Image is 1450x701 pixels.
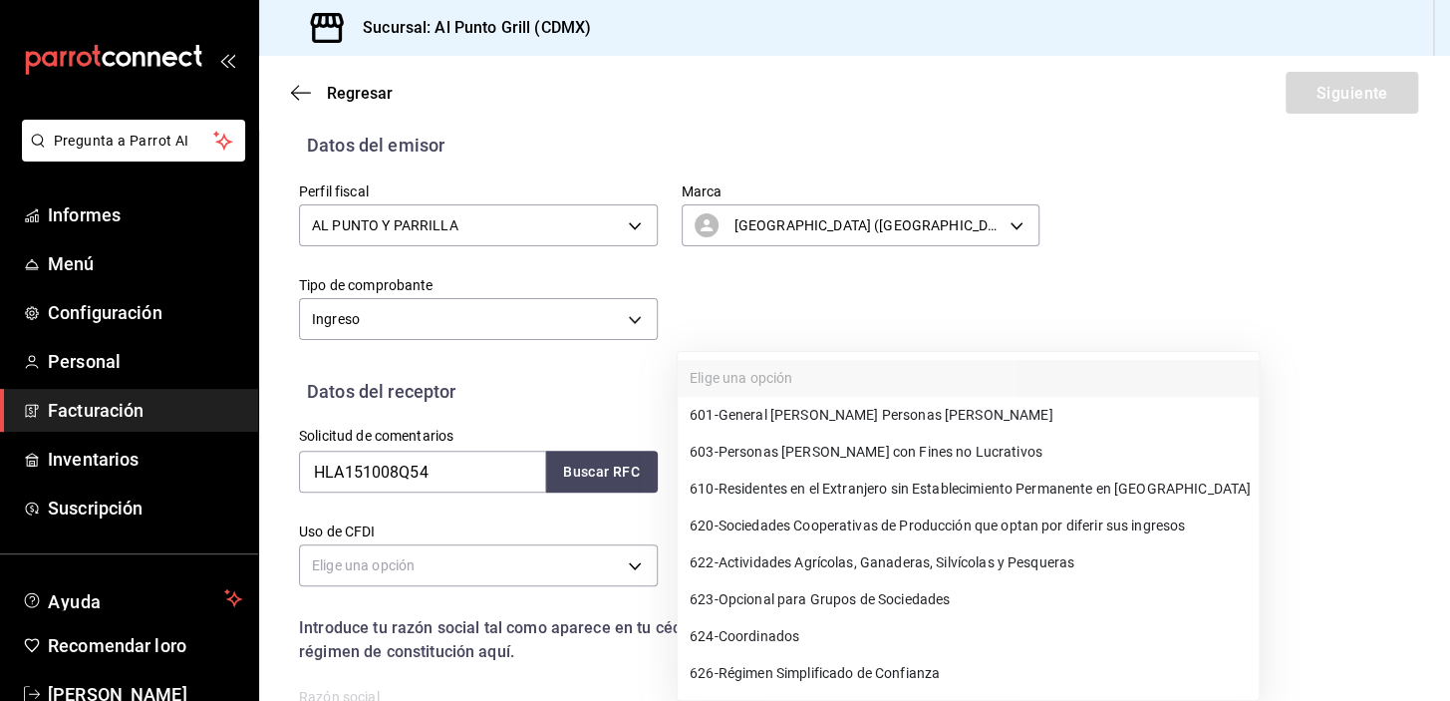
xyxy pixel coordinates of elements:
span: 622 - Actividades Agrícolas, Ganaderas, Silvícolas y Pesqueras [690,552,1074,573]
span: 623 - Opcional para Grupos de Sociedades [690,589,950,610]
span: 601 - General [PERSON_NAME] Personas [PERSON_NAME] [690,405,1052,426]
span: 603 - Personas [PERSON_NAME] con Fines no Lucrativos [690,442,1042,463]
span: 610 - Residentes en el Extranjero sin Establecimiento Permanente en [GEOGRAPHIC_DATA] [690,479,1251,500]
span: 626 - Régimen Simplificado de Confianza [690,663,940,684]
span: 620 - Sociedades Cooperativas de Producción que optan por diferir sus ingresos [690,516,1185,536]
span: 624 - Coordinados [690,626,799,647]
